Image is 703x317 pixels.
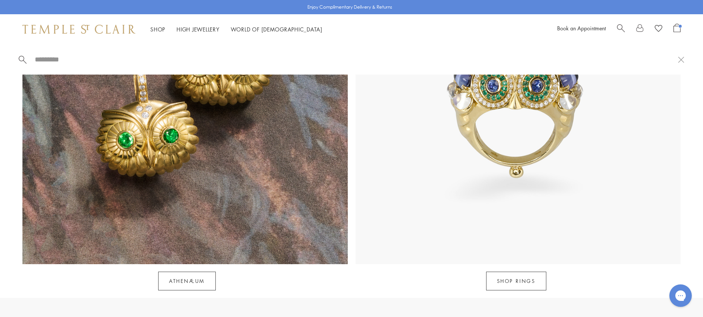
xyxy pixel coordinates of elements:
a: Search [617,24,625,35]
a: View Wishlist [655,24,662,35]
nav: Main navigation [150,25,322,34]
a: High JewelleryHigh Jewellery [176,25,220,33]
a: ShopShop [150,25,165,33]
a: Open Shopping Bag [673,24,681,35]
a: Book an Appointment [557,24,606,32]
a: Athenæum [158,272,216,290]
p: Enjoy Complimentary Delivery & Returns [307,3,392,11]
a: SHOP RINGS [486,272,546,290]
iframe: Gorgias live chat messenger [666,282,696,310]
a: World of [DEMOGRAPHIC_DATA]World of [DEMOGRAPHIC_DATA] [231,25,322,33]
img: Temple St. Clair [22,25,135,34]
